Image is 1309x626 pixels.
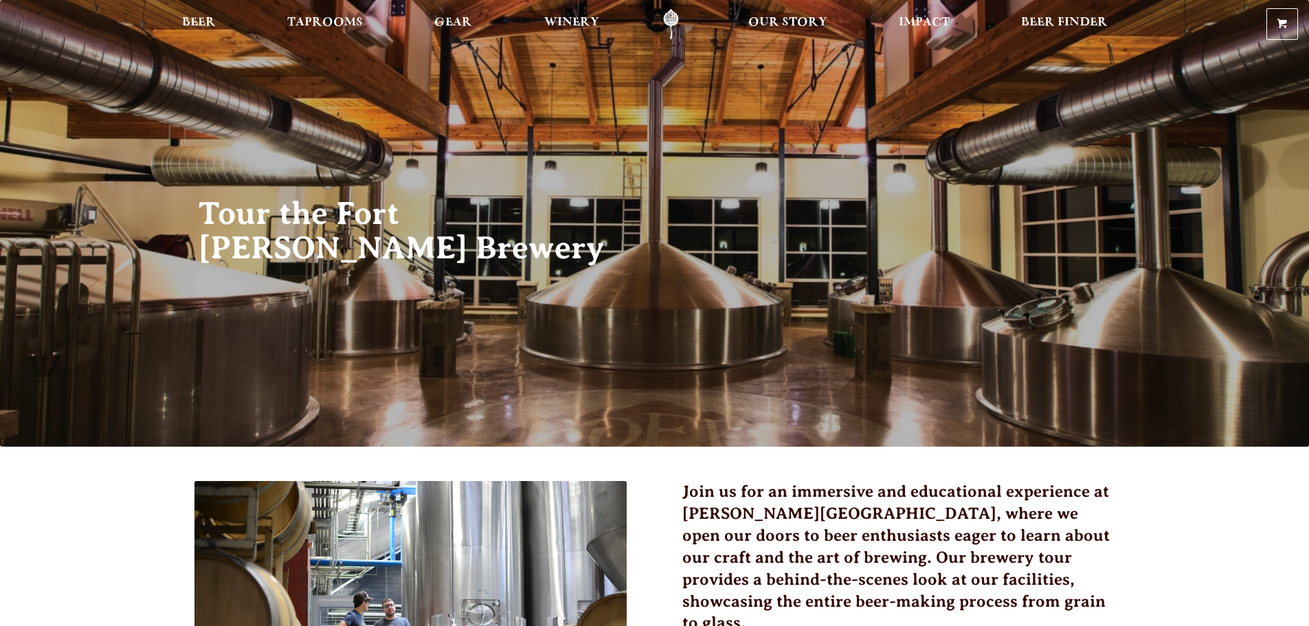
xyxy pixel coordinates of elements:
[278,9,372,40] a: Taprooms
[1012,9,1117,40] a: Beer Finder
[182,17,216,28] span: Beer
[890,9,959,40] a: Impact
[1021,17,1108,28] span: Beer Finder
[739,9,836,40] a: Our Story
[199,197,627,265] h2: Tour the Fort [PERSON_NAME] Brewery
[748,17,827,28] span: Our Story
[287,17,363,28] span: Taprooms
[535,9,608,40] a: Winery
[425,9,481,40] a: Gear
[544,17,599,28] span: Winery
[899,17,950,28] span: Impact
[173,9,225,40] a: Beer
[434,17,472,28] span: Gear
[645,9,697,40] a: Odell Home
